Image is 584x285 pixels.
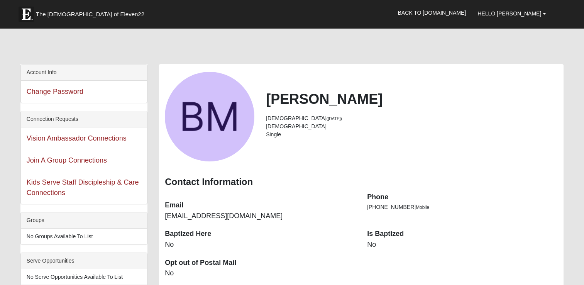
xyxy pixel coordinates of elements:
h2: [PERSON_NAME] [266,91,558,107]
a: Change Password [27,88,83,95]
small: ([DATE]) [327,116,342,121]
img: Eleven22 logo [19,7,34,22]
dt: Is Baptized [367,229,558,239]
div: Serve Opportunities [21,253,147,269]
h3: Contact Information [165,176,558,188]
dd: No [165,240,355,250]
dd: No [165,268,355,278]
a: Vision Ambassador Connections [27,134,127,142]
div: Groups [21,212,147,229]
li: Single [266,131,558,139]
li: No Groups Available To List [21,229,147,244]
span: Mobile [416,205,429,210]
dt: Baptized Here [165,229,355,239]
div: Account Info [21,64,147,81]
dt: Phone [367,192,558,202]
dd: [EMAIL_ADDRESS][DOMAIN_NAME] [165,211,355,221]
dt: Email [165,200,355,210]
span: The [DEMOGRAPHIC_DATA] of Eleven22 [36,10,144,18]
a: Kids Serve Staff Discipleship & Care Connections [27,178,139,197]
dd: No [367,240,558,250]
a: Hello [PERSON_NAME] [472,4,552,23]
dt: Opt out of Postal Mail [165,258,355,268]
span: Hello [PERSON_NAME] [477,10,541,17]
a: Join A Group Connections [27,156,107,164]
div: Connection Requests [21,111,147,127]
li: No Serve Opportunities Available To List [21,269,147,285]
li: [PHONE_NUMBER] [367,203,558,211]
a: Back to [DOMAIN_NAME] [392,3,472,22]
a: View Fullsize Photo [165,72,254,161]
li: [DEMOGRAPHIC_DATA] [266,122,558,131]
li: [DEMOGRAPHIC_DATA] [266,114,558,122]
a: The [DEMOGRAPHIC_DATA] of Eleven22 [15,3,169,22]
